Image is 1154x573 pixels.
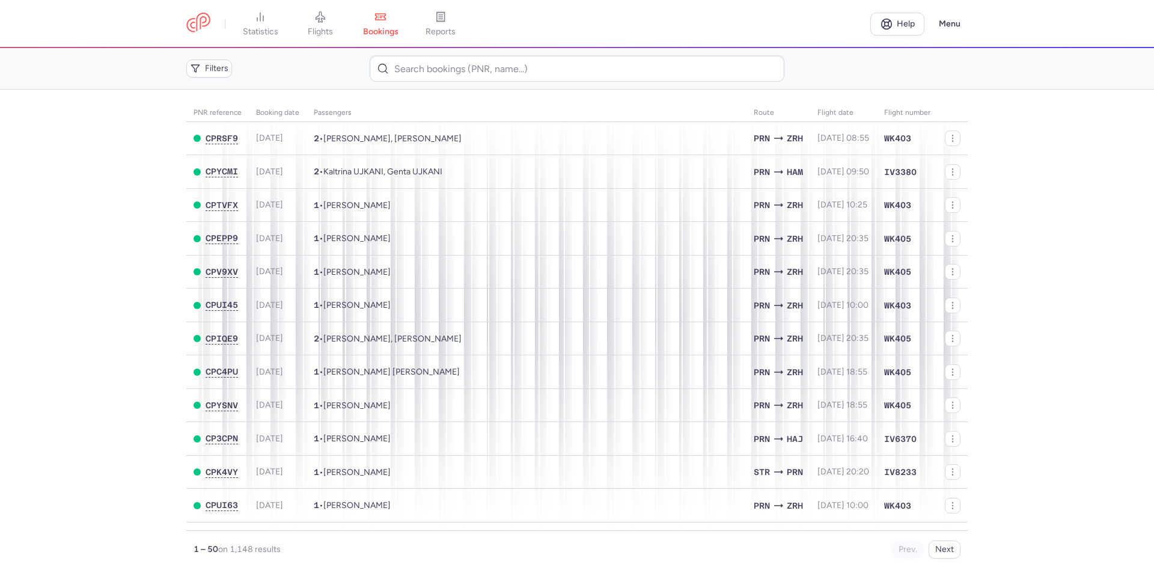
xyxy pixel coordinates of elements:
[817,500,869,510] span: [DATE] 10:00
[206,400,238,410] span: CPYSNV
[314,400,319,410] span: 1
[206,267,238,277] button: CPV9XV
[256,333,283,343] span: [DATE]
[314,167,319,176] span: 2
[754,366,770,379] span: PRN
[323,300,391,310] span: Hajrije NEZIRI
[314,133,462,144] span: •
[314,367,319,376] span: 1
[314,300,319,310] span: 1
[754,132,770,145] span: PRN
[290,11,350,37] a: flights
[314,133,319,143] span: 2
[206,500,238,510] button: CPUI63
[932,13,968,35] button: Menu
[817,333,869,343] span: [DATE] 20:35
[314,167,442,177] span: •
[754,499,770,512] span: PRN
[206,334,238,343] span: CPIQE9
[256,167,283,177] span: [DATE]
[787,366,803,379] span: ZRH
[754,232,770,245] span: PRN
[206,400,238,411] button: CPYSNV
[746,104,810,122] th: Route
[787,265,803,278] span: ZRH
[308,26,333,37] span: flights
[314,367,460,377] span: •
[314,267,319,277] span: 1
[884,299,911,311] span: WK403
[787,465,803,479] span: PRN
[186,104,249,122] th: PNR reference
[870,13,924,35] a: Help
[186,60,232,78] button: Filters
[810,104,877,122] th: flight date
[817,400,867,410] span: [DATE] 18:55
[787,299,803,312] span: ZRH
[314,233,391,244] span: •
[787,198,803,212] span: ZRH
[249,104,307,122] th: Booking date
[884,166,917,178] span: IV3380
[884,332,911,345] span: WK405
[314,500,391,510] span: •
[754,332,770,345] span: PRN
[230,11,290,37] a: statistics
[314,434,391,444] span: •
[256,400,283,410] span: [DATE]
[314,400,391,411] span: •
[206,367,238,377] button: CPC4PU
[323,334,462,344] span: Lorena LAJQI, Antea LAJQI
[323,500,391,510] span: Valdrin LLOZANI
[787,232,803,245] span: ZRH
[817,200,867,210] span: [DATE] 10:25
[323,267,391,277] span: Zuhrem RASITI
[787,432,803,446] span: HAJ
[754,399,770,412] span: PRN
[314,467,391,477] span: •
[206,200,238,210] span: CPTVFX
[884,199,911,211] span: WK403
[897,19,915,28] span: Help
[817,300,869,310] span: [DATE] 10:00
[929,541,960,559] button: Next
[817,133,869,143] span: [DATE] 08:55
[314,334,319,343] span: 2
[817,434,868,444] span: [DATE] 16:40
[256,467,283,477] span: [DATE]
[206,233,238,244] button: CPEPP9
[206,367,238,376] span: CPC4PU
[370,55,784,82] input: Search bookings (PNR, name...)
[323,367,460,377] span: Alina Petra IMHOLZ
[314,233,319,243] span: 1
[314,200,391,210] span: •
[754,299,770,312] span: PRN
[817,467,869,477] span: [DATE] 20:20
[206,300,238,310] button: CPUI45
[218,544,281,554] span: on 1,148 results
[314,200,319,210] span: 1
[884,266,911,278] span: WK405
[323,167,442,177] span: Kaltrina UJKANI, Genta UJKANI
[884,233,911,245] span: WK405
[892,541,924,559] button: Prev.
[206,434,238,444] button: CP3CPN
[884,399,911,411] span: WK405
[256,500,283,510] span: [DATE]
[817,367,867,377] span: [DATE] 18:55
[787,499,803,512] span: ZRH
[206,434,238,443] span: CP3CPN
[323,233,391,244] span: Valentin BRANDT
[206,334,238,344] button: CPIQE9
[314,467,319,477] span: 1
[754,165,770,179] span: PRN
[323,133,462,144] span: Arzije REXHEPI, Alzahra REXHEPI
[256,233,283,244] span: [DATE]
[256,300,283,310] span: [DATE]
[314,500,319,510] span: 1
[256,367,283,377] span: [DATE]
[323,400,391,411] span: Sabrina BEDINAJ
[787,165,803,179] span: HAM
[426,26,456,37] span: reports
